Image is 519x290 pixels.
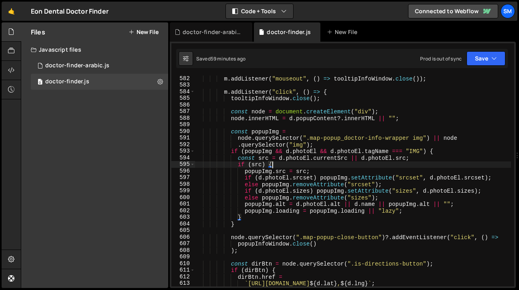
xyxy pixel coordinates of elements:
[171,155,195,161] div: 594
[171,161,195,168] div: 595
[327,28,360,36] div: New File
[171,141,195,148] div: 592
[171,240,195,247] div: 607
[171,194,195,201] div: 600
[171,115,195,122] div: 588
[183,28,243,36] div: doctor-finder-arabic.js
[171,82,195,89] div: 583
[226,4,293,18] button: Code + Tools
[171,221,195,228] div: 604
[171,234,195,241] div: 606
[171,254,195,260] div: 609
[408,4,498,18] a: Connected to Webflow
[171,247,195,254] div: 608
[420,55,462,62] div: Prod is out of sync
[171,121,195,128] div: 589
[501,4,515,18] a: Sm
[38,79,42,86] span: 0
[467,51,505,66] button: Save
[211,55,245,62] div: 59 minutes ago
[129,29,159,35] button: New File
[171,274,195,280] div: 612
[31,74,168,90] div: 16556/44997.js
[171,207,195,214] div: 602
[45,62,109,69] div: doctor-finder-arabic.js
[171,201,195,207] div: 601
[171,260,195,267] div: 610
[196,55,245,62] div: Saved
[171,128,195,135] div: 590
[171,174,195,181] div: 597
[171,108,195,115] div: 587
[171,168,195,175] div: 596
[171,95,195,102] div: 585
[171,75,195,82] div: 582
[171,187,195,194] div: 599
[45,78,89,85] div: doctor-finder.js
[171,89,195,95] div: 584
[171,227,195,234] div: 605
[171,102,195,109] div: 586
[267,28,311,36] div: doctor-finder.js
[171,280,195,287] div: 613
[171,267,195,274] div: 611
[31,6,109,16] div: Eon Dental Doctor Finder
[2,2,21,21] a: 🤙
[31,58,168,74] div: 16556/45018.js
[171,181,195,188] div: 598
[31,28,45,36] h2: Files
[21,42,168,58] div: Javascript files
[171,214,195,221] div: 603
[171,148,195,155] div: 593
[171,135,195,141] div: 591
